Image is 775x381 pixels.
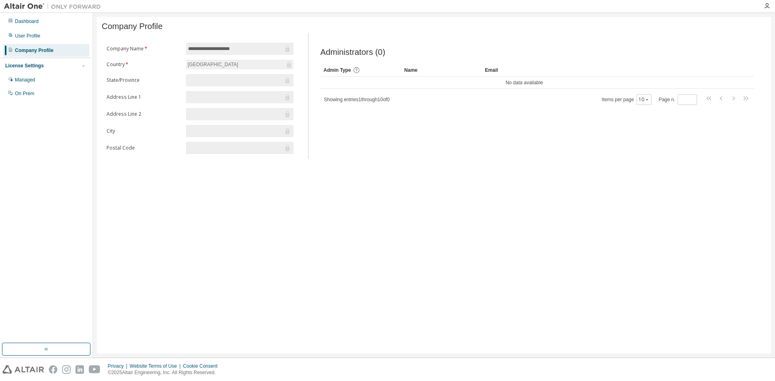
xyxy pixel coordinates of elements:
p: © 2025 Altair Engineering, Inc. All Rights Reserved. [108,369,222,376]
img: youtube.svg [89,365,101,374]
label: Postal Code [107,145,181,151]
span: Company Profile [102,22,163,31]
label: Address Line 2 [107,111,181,117]
td: No data available [320,77,728,89]
span: Page n. [659,94,697,105]
div: Company Profile [15,47,53,54]
button: 10 [639,96,649,103]
label: Country [107,61,181,68]
div: [GEOGRAPHIC_DATA] [186,60,293,69]
span: Admin Type [324,67,351,73]
label: State/Province [107,77,181,83]
div: User Profile [15,33,40,39]
div: Dashboard [15,18,39,25]
div: On Prem [15,90,34,97]
div: Website Terms of Use [130,363,183,369]
img: instagram.svg [62,365,71,374]
div: [GEOGRAPHIC_DATA] [186,60,239,69]
img: facebook.svg [49,365,57,374]
span: Showing entries 1 through 10 of 0 [324,97,390,102]
img: Altair One [4,2,105,10]
img: altair_logo.svg [2,365,44,374]
img: linkedin.svg [75,365,84,374]
div: Privacy [108,363,130,369]
div: Managed [15,77,35,83]
label: City [107,128,181,134]
div: License Settings [5,62,44,69]
label: Address Line 1 [107,94,181,100]
div: Name [404,64,479,77]
span: Administrators (0) [320,48,385,57]
div: Cookie Consent [183,363,222,369]
div: Email [485,64,559,77]
label: Company Name [107,46,181,52]
span: Items per page [602,94,651,105]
